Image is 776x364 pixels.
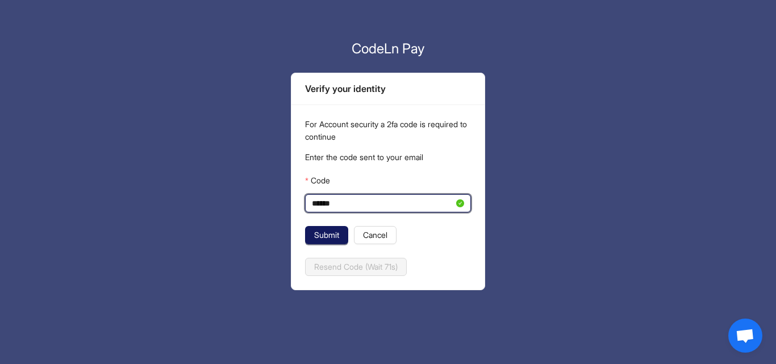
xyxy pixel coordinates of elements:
a: Open chat [728,319,762,353]
label: Code [305,171,329,190]
button: Submit [305,226,348,244]
input: Code [312,197,454,210]
span: Submit [314,229,339,241]
button: Resend Code (Wait 71s) [305,258,407,276]
span: Resend Code (Wait 71s) [314,261,398,273]
button: Cancel [354,226,397,244]
p: Enter the code sent to your email [305,151,471,164]
p: CodeLn Pay [291,39,485,59]
p: For Account security a 2fa code is required to continue [305,118,471,143]
div: Verify your identity [305,82,471,96]
span: Cancel [363,229,387,241]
